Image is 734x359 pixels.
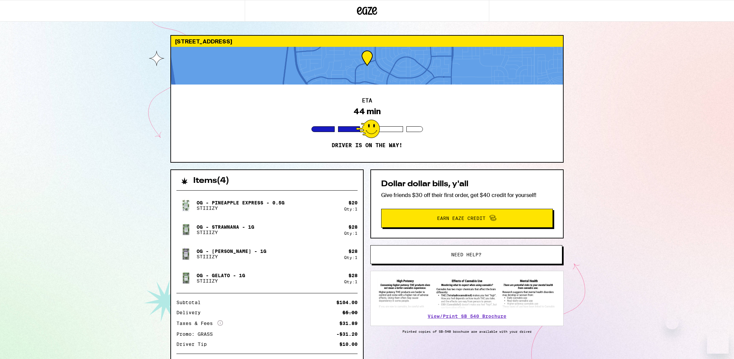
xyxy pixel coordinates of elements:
[665,316,679,329] iframe: Close message
[381,209,553,228] button: Earn Eaze Credit
[197,205,285,211] p: STIIIZY
[176,300,205,305] div: Subtotal
[370,245,562,264] button: Need help?
[381,192,553,199] p: Give friends $30 off their first order, get $40 credit for yourself!
[197,249,266,254] p: OG - [PERSON_NAME] - 1g
[336,300,358,305] div: $104.00
[336,332,358,336] div: -$31.20
[176,332,218,336] div: Promo: GRASS
[339,321,358,326] div: $31.89
[197,224,254,230] p: OG - Strawnana - 1g
[342,310,358,315] div: $5.00
[354,107,381,116] div: 44 min
[197,254,266,259] p: STIIIZY
[344,255,358,260] div: Qty: 1
[428,314,506,319] a: View/Print SB 540 Brochure
[437,216,486,221] span: Earn Eaze Credit
[381,180,553,188] h2: Dollar dollar bills, y'all
[176,244,195,263] img: OG - King Louis XIII - 1g
[197,200,285,205] p: OG - Pineapple Express - 0.5g
[377,278,557,309] img: SB 540 Brochure preview
[344,231,358,235] div: Qty: 1
[707,332,729,354] iframe: Button to launch messaging window
[176,220,195,239] img: OG - Strawnana - 1g
[344,207,358,211] div: Qty: 1
[370,329,564,333] p: Printed copies of SB-540 brochure are available with your driver
[197,278,245,284] p: STIIIZY
[176,269,195,288] img: OG - Gelato - 1g
[197,273,245,278] p: OG - Gelato - 1g
[176,320,223,326] div: Taxes & Fees
[197,230,254,235] p: STIIIZY
[348,200,358,205] div: $ 20
[193,177,229,185] h2: Items ( 4 )
[348,249,358,254] div: $ 28
[348,273,358,278] div: $ 28
[171,36,563,47] div: [STREET_ADDRESS]
[451,252,481,257] span: Need help?
[362,98,372,103] h2: ETA
[176,342,211,347] div: Driver Tip
[339,342,358,347] div: $10.00
[348,224,358,230] div: $ 28
[332,142,402,149] p: Driver is on the way!
[176,310,205,315] div: Delivery
[344,280,358,284] div: Qty: 1
[176,196,195,215] img: OG - Pineapple Express - 0.5g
